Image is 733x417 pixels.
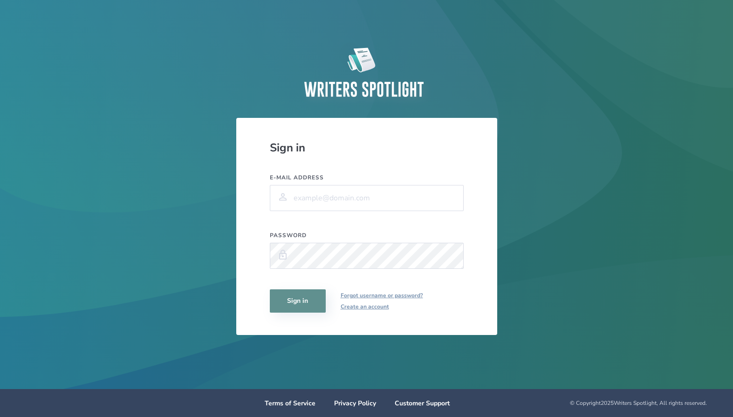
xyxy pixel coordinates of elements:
[270,174,464,181] label: E-mail address
[270,289,326,313] button: Sign in
[270,185,464,211] input: example@domain.com
[341,290,423,301] a: Forgot username or password?
[341,301,423,312] a: Create an account
[270,232,464,239] label: Password
[334,399,376,408] a: Privacy Policy
[270,140,464,155] div: Sign in
[395,399,450,408] a: Customer Support
[474,399,707,407] div: © Copyright 2025 Writers Spotlight, All rights reserved.
[265,399,315,408] a: Terms of Service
